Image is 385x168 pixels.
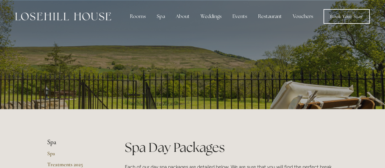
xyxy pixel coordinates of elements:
div: Events [228,10,252,23]
div: Restaurant [253,10,287,23]
img: Losehill House [15,13,111,20]
a: Vouchers [288,10,318,23]
div: Rooms [125,10,151,23]
div: About [171,10,194,23]
a: Book Your Stay [324,9,370,24]
li: Spa [47,138,105,146]
a: Spa [47,150,105,161]
div: Spa [152,10,170,23]
h1: Spa Day Packages [125,138,338,156]
div: Weddings [196,10,226,23]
